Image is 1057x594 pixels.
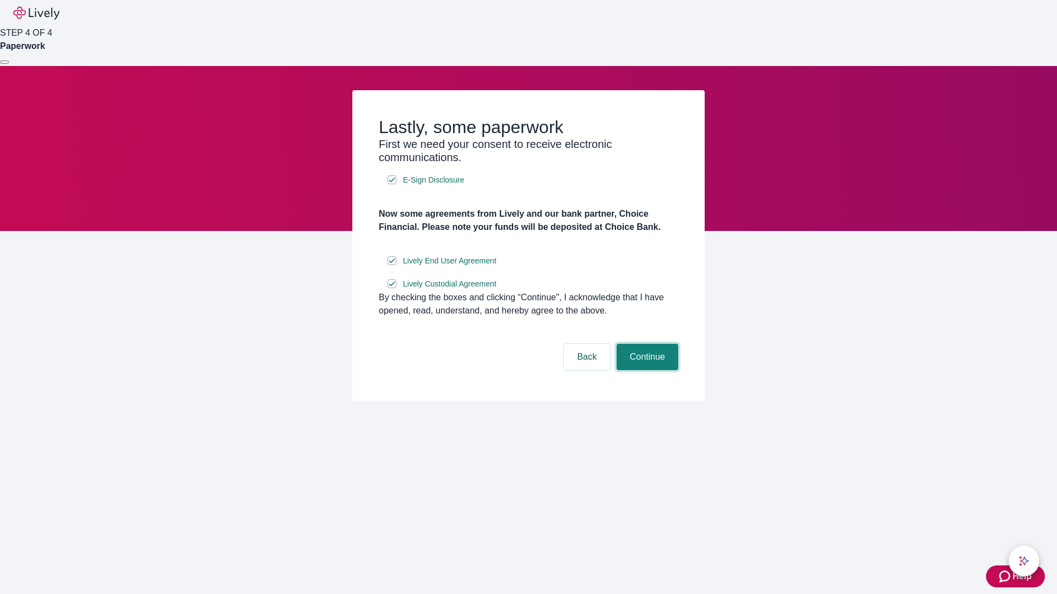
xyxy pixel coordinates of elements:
[13,7,59,20] img: Lively
[401,277,499,291] a: e-sign disclosure document
[564,344,610,370] button: Back
[1018,555,1029,566] svg: Lively AI Assistant
[379,291,678,317] div: By checking the boxes and clicking “Continue", I acknowledge that I have opened, read, understand...
[401,254,499,268] a: e-sign disclosure document
[403,174,464,186] span: E-Sign Disclosure
[379,207,678,234] h4: Now some agreements from Lively and our bank partner, Choice Financial. Please note your funds wi...
[379,137,678,164] h3: First we need your consent to receive electronic communications.
[986,565,1045,587] button: Zendesk support iconHelp
[403,278,497,290] span: Lively Custodial Agreement
[999,570,1012,583] svg: Zendesk support icon
[401,173,466,187] a: e-sign disclosure document
[379,117,678,137] h2: Lastly, some paperwork
[1012,570,1032,583] span: Help
[1009,546,1039,576] button: chat
[403,255,497,267] span: Lively End User Agreement
[617,344,678,370] button: Continue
